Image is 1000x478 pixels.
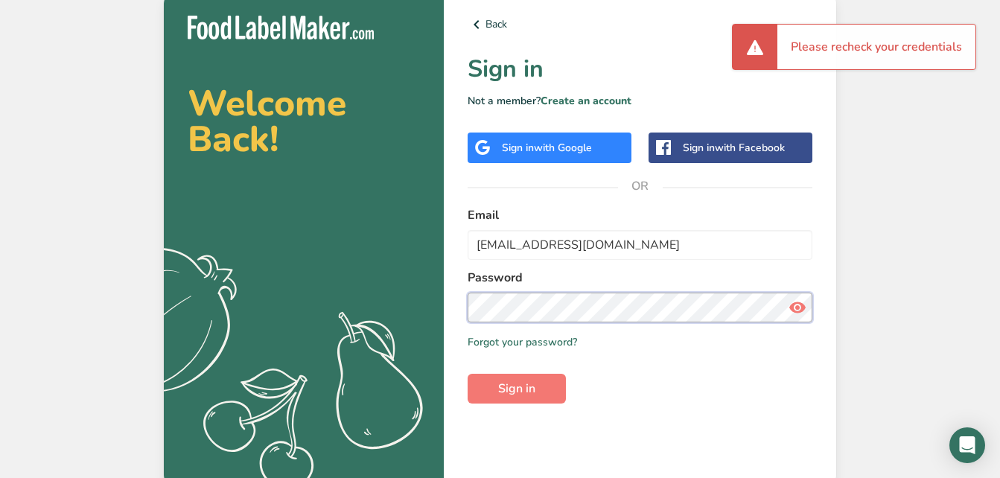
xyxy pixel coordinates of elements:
a: Forgot your password? [468,334,577,350]
div: Open Intercom Messenger [949,427,985,463]
span: with Facebook [715,141,785,155]
a: Back [468,16,812,34]
div: Sign in [502,140,592,156]
span: Sign in [498,380,535,398]
h2: Welcome Back! [188,86,420,157]
img: Food Label Maker [188,16,374,40]
label: Email [468,206,812,224]
h1: Sign in [468,51,812,87]
p: Not a member? [468,93,812,109]
div: Sign in [683,140,785,156]
div: Please recheck your credentials [777,25,975,69]
a: Create an account [541,94,631,108]
span: with Google [534,141,592,155]
input: Enter Your Email [468,230,812,260]
span: OR [618,164,663,208]
button: Sign in [468,374,566,404]
label: Password [468,269,812,287]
